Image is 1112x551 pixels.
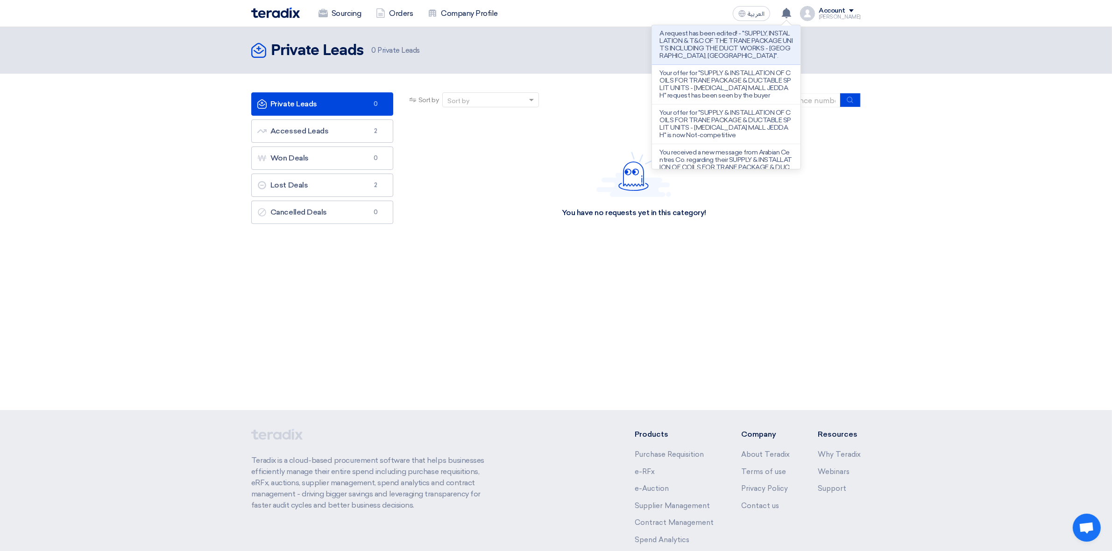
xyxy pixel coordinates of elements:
a: Why Teradix [818,450,861,459]
a: Support [818,484,846,493]
img: Teradix logo [251,7,300,18]
a: Contact us [741,502,779,510]
span: العربية [748,11,765,17]
p: You received a new message from Arabian Centres Co. regarding their SUPPLY & INSTALLATION OF COIL... [659,149,793,186]
a: Lost Deals2 [251,174,393,197]
a: Supplier Management [635,502,710,510]
a: Private Leads0 [251,92,393,116]
h2: Private Leads [271,42,364,60]
a: Cancelled Deals0 [251,201,393,224]
span: Private Leads [371,45,420,56]
a: Orders [368,3,420,24]
span: 0 [370,99,382,109]
a: Won Deals0 [251,146,393,170]
li: Resources [818,429,861,440]
li: Company [741,429,790,440]
a: About Teradix [741,450,790,459]
a: Spend Analytics [635,536,689,544]
span: 2 [370,181,382,190]
div: Account [819,7,845,15]
a: Contract Management [635,518,714,527]
span: 0 [370,153,382,163]
a: Open chat [1073,514,1101,542]
a: Privacy Policy [741,484,788,493]
div: [PERSON_NAME] [819,14,861,20]
button: العربية [733,6,770,21]
a: e-RFx [635,467,655,476]
a: Terms of use [741,467,786,476]
p: Your offer for "SUPPLY & INSTALLATION OF COILS FOR TRANE PACKAGE & DUCTABLE SPLIT UNITS - [MEDICA... [659,70,793,99]
span: 0 [370,208,382,217]
span: 0 [371,46,376,55]
a: e-Auction [635,484,669,493]
img: Hello [596,152,671,197]
p: A request has been edited! - "SUPPLY, INSTALLATION & T&C OF THE TRANE PACKAGE UNITS INCLUDING THE... [659,30,793,60]
a: Company Profile [420,3,505,24]
a: Sourcing [311,3,368,24]
div: Sort by [447,96,469,106]
li: Products [635,429,714,440]
a: Webinars [818,467,850,476]
p: Your offer for "SUPPLY & INSTALLATION OF COILS FOR TRANE PACKAGE & DUCTABLE SPLIT UNITS - [MEDICA... [659,109,793,139]
a: Accessed Leads2 [251,119,393,143]
div: You have no requests yet in this category! [562,208,706,218]
p: Teradix is a cloud-based procurement software that helps businesses efficiently manage their enti... [251,455,495,511]
span: 2 [370,126,382,136]
img: profile_test.png [800,6,815,21]
a: Purchase Requisition [635,450,704,459]
span: Sort by [418,95,439,105]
